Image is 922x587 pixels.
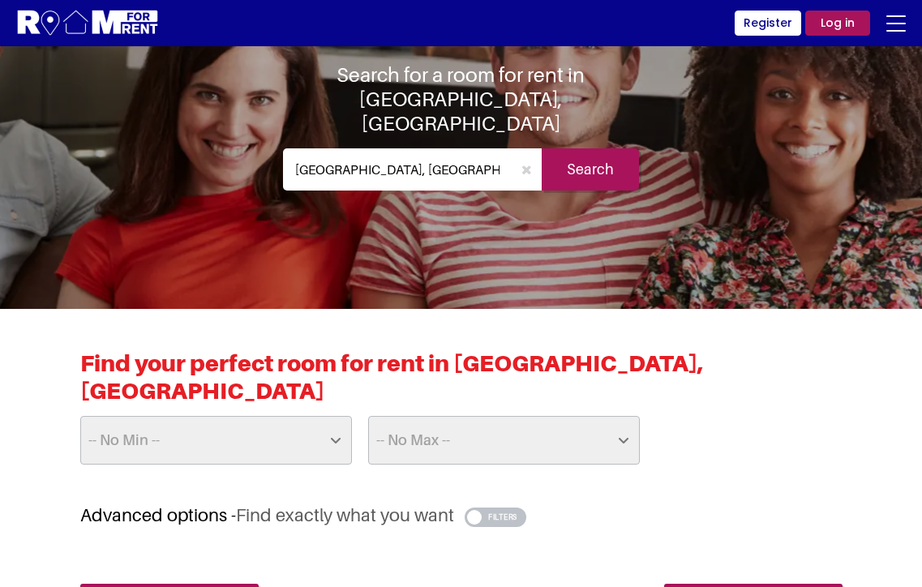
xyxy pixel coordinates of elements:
a: Register [735,11,801,36]
input: Search [542,148,639,191]
h1: Search for a room for rent in [GEOGRAPHIC_DATA], [GEOGRAPHIC_DATA] [283,62,640,135]
input: Where do you want to live. Search by town or postcode [283,148,512,191]
img: Logo for Room for Rent, featuring a welcoming design with a house icon and modern typography [16,8,160,38]
h2: Find your perfect room for rent in [GEOGRAPHIC_DATA], [GEOGRAPHIC_DATA] [80,349,843,416]
span: Find exactly what you want [236,504,454,525]
a: Log in [805,11,870,36]
h3: Advanced options - [80,504,843,526]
